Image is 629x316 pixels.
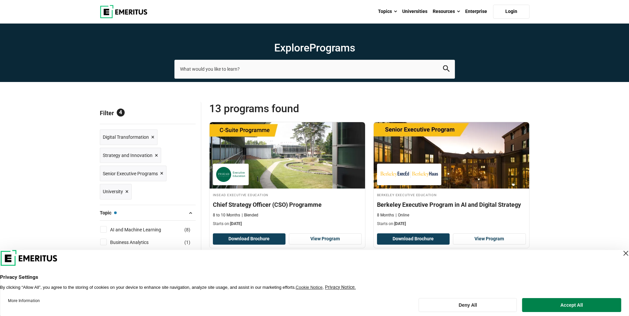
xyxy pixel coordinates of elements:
[103,170,158,177] span: Senior Executive Programs
[453,233,526,245] a: View Program
[289,233,362,245] a: View Program
[374,122,529,189] img: Berkeley Executive Program in AI and Digital Strategy | Online Digital Transformation Course
[443,65,450,73] button: search
[210,122,365,189] img: Chief Strategy Officer (CSO) Programme | Online Leadership Course
[213,212,240,218] p: 8 to 10 Months
[394,221,406,226] span: [DATE]
[100,166,166,181] a: Senior Executive Programs ×
[377,212,394,218] p: 8 Months
[186,240,189,245] span: 1
[117,109,125,117] span: 4
[174,60,455,78] input: search-page
[493,5,530,19] a: Login
[377,200,526,209] h4: Berkeley Executive Program in AI and Digital Strategy
[100,148,161,163] a: Strategy and Innovation ×
[100,209,117,216] span: Topic
[103,133,149,141] span: Digital Transformation
[186,227,189,232] span: 8
[100,208,196,218] button: Topic
[309,41,355,54] span: Programs
[374,122,529,230] a: Digital Transformation Course by Berkeley Executive Education - October 23, 2025 Berkeley Executi...
[100,184,132,199] a: University ×
[184,239,190,246] span: ( )
[103,188,123,195] span: University
[209,102,369,115] span: 13 Programs found
[151,132,155,142] span: ×
[103,152,153,159] span: Strategy and Innovation
[377,233,450,245] button: Download Brochure
[213,221,362,227] p: Starts on:
[377,221,526,227] p: Starts on:
[213,200,362,209] h4: Chief Strategy Officer (CSO) Programme
[230,221,242,226] span: [DATE]
[216,167,245,182] img: INSEAD Executive Education
[125,187,129,197] span: ×
[175,110,196,118] a: Reset all
[160,169,163,178] span: ×
[210,122,365,230] a: Leadership Course by INSEAD Executive Education - October 14, 2025 INSEAD Executive Education INS...
[213,233,286,245] button: Download Brochure
[396,212,409,218] p: Online
[213,192,362,197] h4: INSEAD Executive Education
[380,167,438,182] img: Berkeley Executive Education
[184,226,190,233] span: ( )
[100,129,157,145] a: Digital Transformation ×
[100,102,196,124] p: Filter
[110,226,174,233] a: AI and Machine Learning
[377,192,526,197] h4: Berkeley Executive Education
[155,151,158,160] span: ×
[174,41,455,54] h1: Explore
[110,239,162,246] a: Business Analytics
[242,212,258,218] p: Blended
[443,67,450,73] a: search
